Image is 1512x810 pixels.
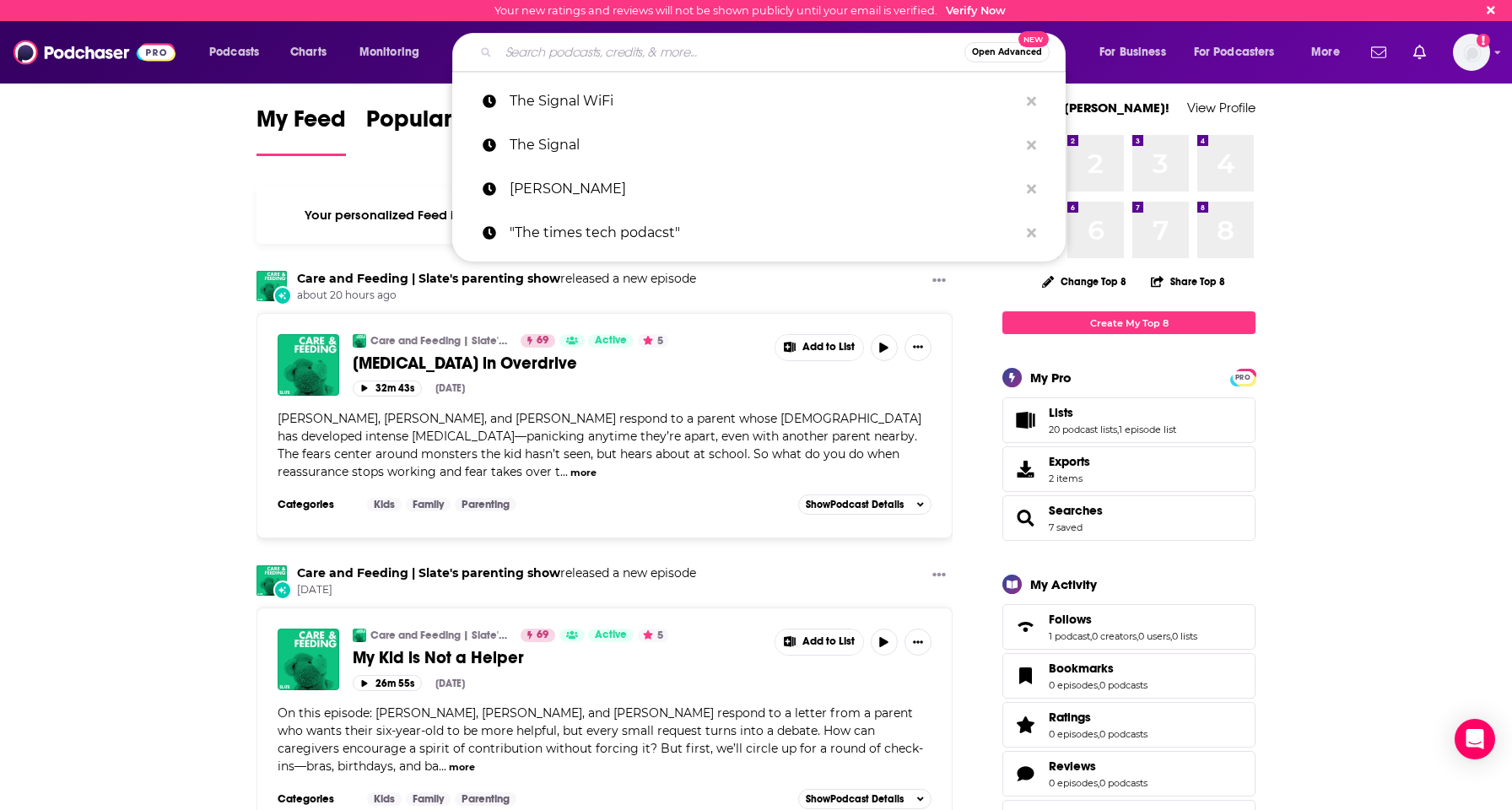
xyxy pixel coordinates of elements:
a: Charts [279,39,337,66]
span: , [1117,424,1119,435]
a: Searches [1049,503,1103,518]
a: 20 podcast lists [1049,424,1117,435]
a: Reviews [1008,762,1042,786]
button: open menu [348,39,441,66]
span: about 20 hours ago [297,289,696,303]
span: Popular Feed [366,105,510,143]
a: Lists [1049,405,1176,420]
span: , [1098,679,1099,691]
a: Family [406,792,451,806]
div: My Activity [1030,576,1097,592]
button: ShowPodcast Details [798,789,931,809]
a: Parenting [455,498,516,511]
button: open menu [1183,39,1299,66]
span: , [1098,728,1099,740]
div: [DATE] [435,678,465,689]
span: Podcasts [209,40,259,64]
button: 5 [638,334,668,348]
span: Charts [290,40,327,64]
span: Follows [1049,612,1092,627]
span: Active [595,627,627,644]
a: Follows [1049,612,1197,627]
h3: Categories [278,498,354,511]
span: 69 [537,332,548,349]
span: Lists [1002,397,1255,443]
a: 0 creators [1092,630,1137,642]
button: Show More Button [775,335,863,360]
span: PRO [1233,371,1253,384]
a: Show notifications dropdown [1407,38,1433,67]
a: 1 podcast [1049,630,1090,642]
span: , [1170,630,1172,642]
a: Care and Feeding | Slate's parenting show [370,629,510,642]
div: New Episode [273,286,292,305]
a: Kids [367,792,402,806]
a: Verify Now [946,4,1006,17]
span: Show Podcast Details [806,499,904,510]
a: Reviews [1049,759,1147,774]
a: 0 podcasts [1099,728,1147,740]
a: [MEDICAL_DATA] in Overdrive [353,353,763,374]
a: Bookmarks [1049,661,1147,676]
a: My Kid is Not a Helper [353,647,763,668]
button: Show More Button [904,334,931,361]
a: Family [406,498,451,511]
span: Ratings [1049,710,1091,725]
p: The Signal [510,123,1018,167]
a: Care and Feeding | Slate's parenting show [297,565,560,580]
span: ... [560,464,568,479]
button: Show More Button [926,565,953,586]
a: "The times tech podacst" [452,211,1066,255]
div: Search podcasts, credits, & more... [468,33,1082,72]
span: Follows [1002,604,1255,650]
button: more [449,760,475,775]
span: Bookmarks [1049,661,1114,676]
span: Open Advanced [972,48,1042,57]
a: Active [588,629,634,642]
input: Search podcasts, credits, & more... [499,39,964,66]
span: Exports [1049,454,1090,469]
button: Open AdvancedNew [964,42,1050,62]
button: Show More Button [904,629,931,656]
span: , [1137,630,1138,642]
button: 32m 43s [353,381,422,397]
a: My Kid is Not a Helper [278,629,339,690]
a: Popular Feed [366,105,510,156]
p: The Signal WiFi [510,79,1018,123]
button: open menu [1299,39,1361,66]
a: The Signal [452,123,1066,167]
span: [DATE] [297,583,696,597]
span: New [1018,31,1049,47]
img: Care and Feeding | Slate's parenting show [353,629,366,642]
span: Add to List [802,635,855,648]
button: open menu [1088,39,1187,66]
a: 1 episode list [1119,424,1176,435]
div: [DATE] [435,382,465,394]
button: Share Top 8 [1150,265,1226,298]
button: Change Top 8 [1032,271,1137,292]
a: Parenting [455,792,516,806]
button: Show More Button [775,629,863,655]
p: Danny fortson [510,167,1018,211]
div: Your personalized Feed is curated based on the Podcasts, Creators, Users, and Lists that you Follow. [256,186,953,244]
span: ... [439,759,446,774]
span: 2 items [1049,472,1090,484]
a: Lists [1008,408,1042,432]
img: Care and Feeding | Slate's parenting show [353,334,366,348]
a: [PERSON_NAME] [452,167,1066,211]
span: On this episode: [PERSON_NAME], [PERSON_NAME], and [PERSON_NAME] respond to a letter from a paren... [278,705,923,774]
span: , [1098,777,1099,789]
h3: released a new episode [297,271,696,287]
a: 69 [521,334,555,348]
img: Podchaser - Follow, Share and Rate Podcasts [13,36,175,68]
button: Show profile menu [1453,34,1490,71]
a: 0 podcasts [1099,777,1147,789]
span: More [1311,40,1340,64]
span: Monitoring [359,40,419,64]
button: more [570,466,597,480]
a: 69 [521,629,555,642]
span: My Feed [256,105,346,143]
span: Active [595,332,627,349]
